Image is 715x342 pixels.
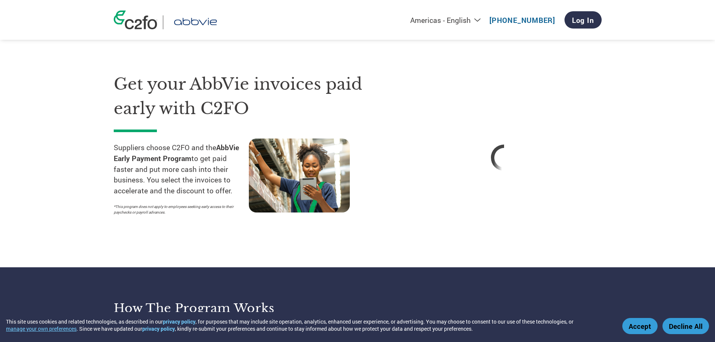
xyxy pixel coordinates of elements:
[114,204,241,215] p: *This program does not apply to employees seeking early access to their paychecks or payroll adva...
[142,325,175,332] a: privacy policy
[3,3,207,23] div: C2FO Customer Success
[564,11,602,29] a: Log In
[6,318,611,332] div: This site uses cookies and related technologies, as described in our , for purposes that may incl...
[489,15,555,25] a: [PHONE_NUMBER]
[114,142,249,196] p: Suppliers choose C2FO and the to get paid faster and put more cash into their business. You selec...
[114,301,348,316] h3: How the program works
[249,139,350,212] img: supply chain worker
[114,143,239,163] strong: AbbVie Early Payment Program
[3,27,207,35] div: Thinkpiece Partners & AbbVie
[114,11,157,29] img: c2fo logo
[114,72,384,121] h1: Get your AbbVie invoices paid early with C2FO
[622,318,658,334] button: Accept
[163,318,196,325] a: privacy policy
[3,44,207,74] p: Thinkpiece Partners Uses C2FO to Manage the Challenge of Massive Growth and is making its mark as...
[6,325,77,332] button: manage your own preferences
[662,318,709,334] button: Decline All
[169,15,222,29] img: AbbVie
